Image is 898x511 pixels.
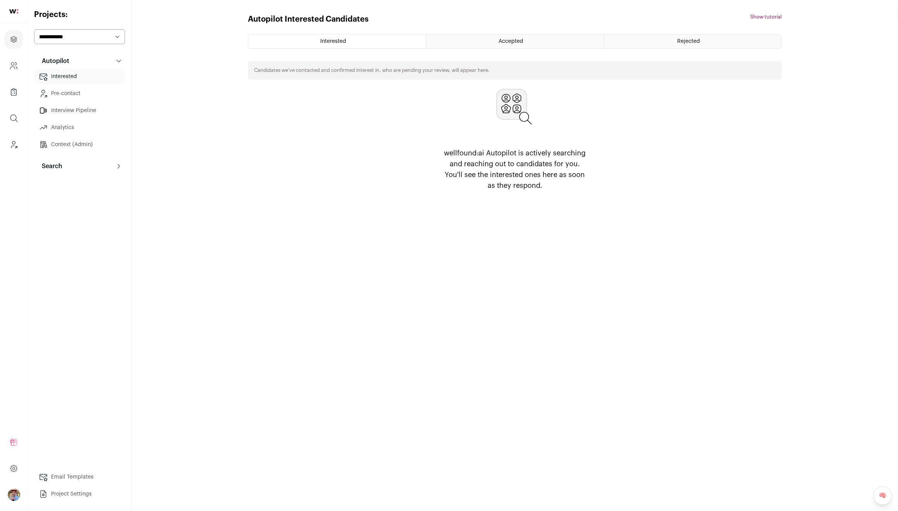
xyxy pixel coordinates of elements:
img: 7975094-medium_jpg [8,489,20,501]
a: Accepted [426,34,603,48]
img: wellfound-shorthand-0d5821cbd27db2630d0214b213865d53afaa358527fdda9d0ea32b1df1b89c2c.svg [9,9,18,14]
a: Interested [34,69,125,84]
span: Interested [320,39,346,44]
a: Interview Pipeline [34,103,125,118]
button: Autopilot [34,53,125,69]
a: Company and ATS Settings [5,56,23,75]
a: Context (Admin) [34,137,125,152]
p: Candidates we’ve contacted and confirmed interest in, who are pending your review, will appear here. [254,67,490,73]
a: 🧠 [873,486,892,505]
a: Email Templates [34,469,125,485]
h1: Autopilot Interested Candidates [248,14,369,25]
a: Company Lists [5,83,23,101]
span: Accepted [499,39,523,44]
a: Projects [5,30,23,49]
button: Open dropdown [8,489,20,501]
button: Show tutorial [750,14,782,20]
p: Autopilot [37,56,69,66]
p: wellfound:ai Autopilot is actively searching and reaching out to candidates for you. You'll see t... [440,148,589,191]
button: Search [34,158,125,174]
a: Project Settings [34,486,125,502]
a: Analytics [34,120,125,135]
span: Rejected [677,39,700,44]
a: Leads (Backoffice) [5,135,23,154]
h2: Projects: [34,9,125,20]
a: Pre-contact [34,86,125,101]
a: Rejected [604,34,781,48]
p: Search [37,162,62,171]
